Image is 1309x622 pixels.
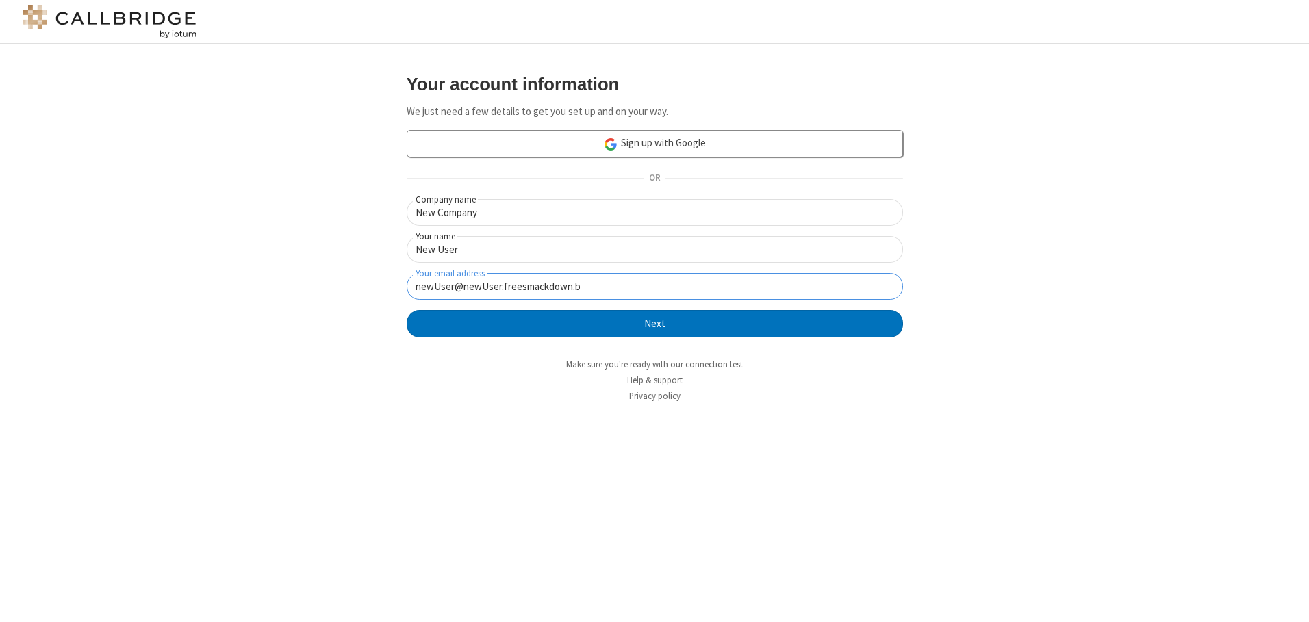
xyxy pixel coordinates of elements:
[627,374,683,386] a: Help & support
[407,104,903,120] p: We just need a few details to get you set up and on your way.
[407,310,903,337] button: Next
[644,169,665,188] span: OR
[407,130,903,157] a: Sign up with Google
[566,359,743,370] a: Make sure you're ready with our connection test
[21,5,199,38] img: logo@2x.png
[407,273,903,300] input: Your email address
[407,236,903,263] input: Your name
[407,75,903,94] h3: Your account information
[603,137,618,152] img: google-icon.png
[407,199,903,226] input: Company name
[629,390,681,402] a: Privacy policy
